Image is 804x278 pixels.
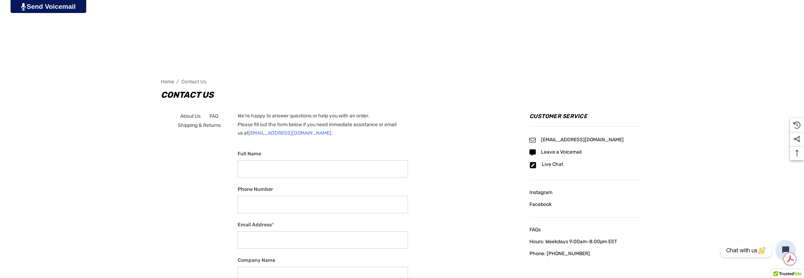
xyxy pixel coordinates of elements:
span: About Us [180,113,201,119]
a: Instagram [529,188,643,197]
a: [EMAIL_ADDRESS][DOMAIN_NAME] [541,137,624,143]
img: PjwhLS0gR2VuZXJhdG9yOiBHcmF2aXQuaW8gLS0+PHN2ZyB4bWxucz0iaHR0cDovL3d3dy53My5vcmcvMjAwMC9zdmciIHhtb... [21,3,26,11]
a: Leave a Voicemail [541,149,582,155]
nav: Breadcrumb [161,76,643,88]
a: Home [161,79,174,85]
a: FAQ [209,112,218,121]
a: About Us [180,112,201,121]
span: FAQ [209,113,218,119]
a: [EMAIL_ADDRESS][DOMAIN_NAME] [249,130,331,136]
span: Phone: [PHONE_NUMBER] [529,251,590,257]
label: Company Name [238,256,408,265]
svg: Icon Email [529,137,536,143]
span: Shipping & Returns [178,122,221,128]
h1: Contact Us [161,88,643,102]
svg: Social Media [793,136,800,143]
a: Shipping & Returns [178,121,221,130]
svg: Icon Email [529,149,536,156]
a: Live Chat [542,162,563,167]
svg: Recently Viewed [793,122,800,129]
span: Instagram [529,189,552,195]
a: Contact Us [181,79,206,85]
span: Hours: Weekdays 9:00am-8:00pm EST [529,239,617,245]
h4: Customer Service [529,112,643,127]
a: Hours: Weekdays 9:00am-8:00pm EST [529,237,643,246]
a: Phone: [PHONE_NUMBER] [529,249,643,258]
span: FAQs [529,227,541,233]
svg: Top [790,150,804,157]
label: Phone Number [238,185,408,194]
a: FAQs [529,225,643,234]
p: We're happy to answer questions or help you with an order. Please fill out the form below if you ... [238,112,408,138]
label: Full Name [238,149,408,158]
span: Leave a Voicemail [541,149,582,155]
span: Facebook [529,201,552,207]
a: Facebook [529,200,643,209]
label: Email Address [238,220,408,229]
svg: Icon Email [529,162,536,169]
